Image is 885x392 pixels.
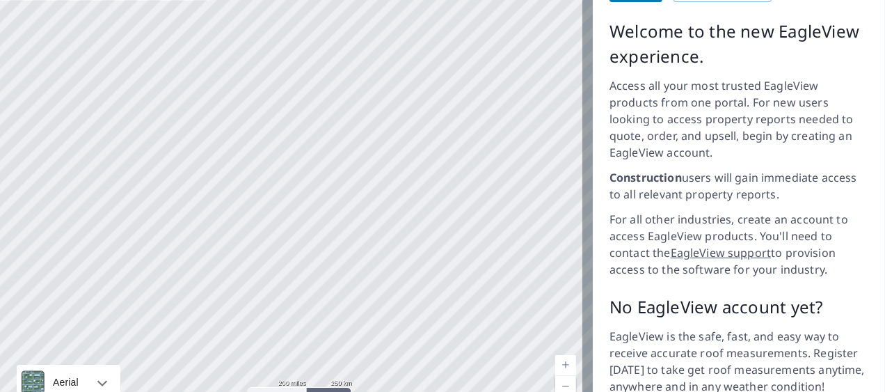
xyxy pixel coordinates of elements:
a: Current Level 5, Zoom In [555,355,576,376]
p: Welcome to the new EagleView experience. [609,19,868,69]
p: Access all your most trusted EagleView products from one portal. For new users looking to access ... [609,77,868,161]
p: For all other industries, create an account to access EagleView products. You'll need to contact ... [609,211,868,278]
p: No EagleView account yet? [609,295,868,320]
a: EagleView support [671,245,772,260]
p: users will gain immediate access to all relevant property reports. [609,169,868,203]
strong: Construction [609,170,682,185]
